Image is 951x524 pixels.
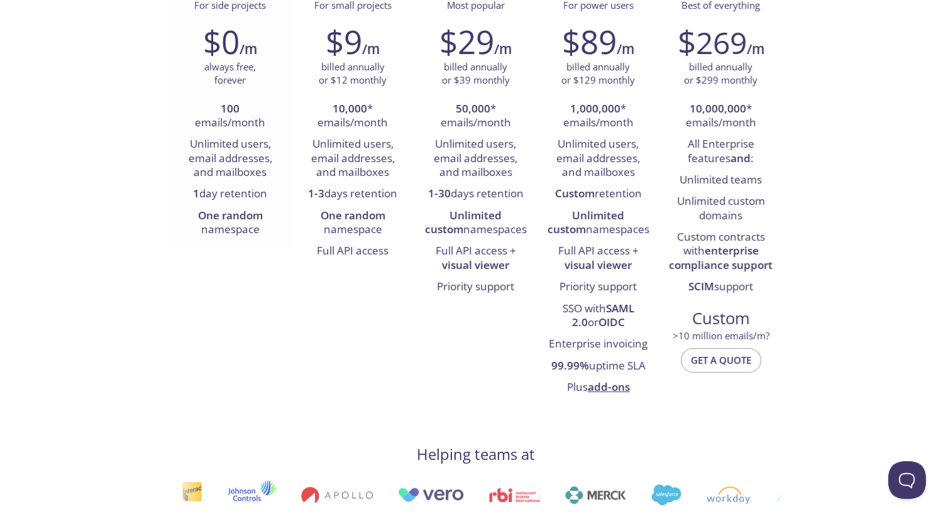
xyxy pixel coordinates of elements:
[442,258,509,272] strong: visual viewer
[546,134,650,183] li: Unlimited users, email addresses, and mailboxes
[561,60,635,87] p: billed annually or $129 monthly
[425,208,502,236] strong: Unlimited custom
[690,101,746,116] strong: 10,000,000
[546,334,650,355] li: Enterprise invoicing
[546,99,650,134] li: * emails/month
[333,101,367,116] strong: 10,000
[617,38,634,60] h6: /m
[546,356,650,377] li: uptime SLA
[588,379,630,394] a: add-ons
[223,480,272,510] img: johnsoncontrols
[179,99,282,134] li: emails/month
[319,60,387,87] p: billed annually or $12 monthly
[669,191,772,227] li: Unlimited custom domains
[494,38,512,60] h6: /m
[301,205,405,241] li: namespace
[564,258,632,272] strong: visual viewer
[297,486,368,504] img: apollo
[669,134,772,170] li: All Enterprise features :
[221,101,239,116] strong: 100
[203,23,239,60] h2: $0
[691,352,751,368] span: Get a quote
[546,298,650,334] li: SSO with or
[198,208,263,222] strong: One random
[598,315,625,329] strong: OIDC
[424,134,527,183] li: Unlimited users, email addresses, and mailboxes
[424,99,527,134] li: * emails/month
[179,134,282,183] li: Unlimited users, email addresses, and mailboxes
[424,241,527,276] li: Full API access +
[546,276,650,298] li: Priority support
[546,183,650,205] li: retention
[688,279,714,293] strong: SCIM
[669,308,772,329] span: Custom
[439,23,494,60] h2: $29
[393,488,460,502] img: vero
[678,23,747,60] h2: $
[669,227,772,276] li: Custom contracts with
[362,38,380,60] h6: /m
[424,183,527,205] li: days retention
[417,444,535,464] h4: Helping teams at
[562,23,617,60] h2: $89
[193,186,199,200] strong: 1
[747,38,764,60] h6: /m
[301,134,405,183] li: Unlimited users, email addresses, and mailboxes
[572,301,634,329] strong: SAML 2.0
[456,101,490,116] strong: 50,000
[546,241,650,276] li: Full API access +
[673,329,769,342] span: > 10 million emails/m?
[888,461,926,499] iframe: Help Scout Beacon - Open
[684,60,757,87] p: billed annually or $299 monthly
[308,186,324,200] strong: 1-3
[442,60,510,87] p: billed annually or $39 monthly
[485,488,536,502] img: rbi
[301,183,405,205] li: days retention
[669,99,772,134] li: * emails/month
[703,486,747,504] img: workday
[321,208,385,222] strong: One random
[696,22,747,63] span: 269
[669,243,772,271] strong: enterprise compliance support
[301,241,405,262] li: Full API access
[326,23,362,60] h2: $9
[204,60,256,87] p: always free, forever
[647,484,678,505] img: salesforce
[681,348,761,372] button: Get a quote
[179,205,282,241] li: namespace
[428,186,451,200] strong: 1-30
[669,170,772,191] li: Unlimited teams
[179,183,282,205] li: day retention
[730,151,750,165] strong: and
[551,358,589,373] strong: 99.99%
[561,486,622,504] img: merck
[424,276,527,298] li: Priority support
[546,205,650,241] li: namespaces
[669,276,772,298] li: support
[570,101,620,116] strong: 1,000,000
[547,208,625,236] strong: Unlimited custom
[424,205,527,241] li: namespaces
[301,99,405,134] li: * emails/month
[239,38,257,60] h6: /m
[546,377,650,398] li: Plus
[555,186,595,200] strong: Custom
